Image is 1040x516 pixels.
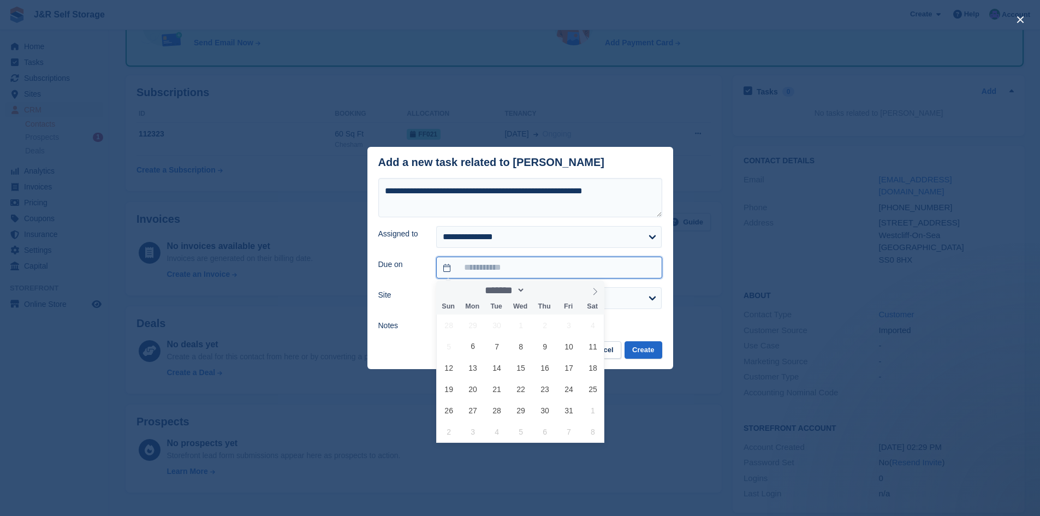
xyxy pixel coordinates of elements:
[462,336,484,357] span: October 6, 2025
[486,378,508,400] span: October 21, 2025
[582,357,603,378] span: October 18, 2025
[510,400,532,421] span: October 29, 2025
[460,303,484,310] span: Mon
[462,357,484,378] span: October 13, 2025
[436,303,460,310] span: Sun
[438,421,460,442] span: November 2, 2025
[525,284,560,296] input: Year
[1012,11,1029,28] button: close
[438,336,460,357] span: October 5, 2025
[462,400,484,421] span: October 27, 2025
[558,315,580,336] span: October 3, 2025
[558,336,580,357] span: October 10, 2025
[556,303,580,310] span: Fri
[486,421,508,442] span: November 4, 2025
[580,303,604,310] span: Sat
[486,315,508,336] span: September 30, 2025
[486,336,508,357] span: October 7, 2025
[534,315,556,336] span: October 2, 2025
[378,156,605,169] div: Add a new task related to [PERSON_NAME]
[510,378,532,400] span: October 22, 2025
[438,357,460,378] span: October 12, 2025
[582,378,603,400] span: October 25, 2025
[378,289,424,301] label: Site
[558,357,580,378] span: October 17, 2025
[438,378,460,400] span: October 19, 2025
[534,336,556,357] span: October 9, 2025
[532,303,556,310] span: Thu
[558,421,580,442] span: November 7, 2025
[438,400,460,421] span: October 26, 2025
[486,400,508,421] span: October 28, 2025
[510,421,532,442] span: November 5, 2025
[558,400,580,421] span: October 31, 2025
[582,336,603,357] span: October 11, 2025
[510,315,532,336] span: October 1, 2025
[510,336,532,357] span: October 8, 2025
[481,284,525,296] select: Month
[534,421,556,442] span: November 6, 2025
[508,303,532,310] span: Wed
[378,259,424,270] label: Due on
[438,315,460,336] span: September 28, 2025
[534,378,556,400] span: October 23, 2025
[510,357,532,378] span: October 15, 2025
[582,421,603,442] span: November 8, 2025
[558,378,580,400] span: October 24, 2025
[462,315,484,336] span: September 29, 2025
[462,421,484,442] span: November 3, 2025
[486,357,508,378] span: October 14, 2025
[582,315,603,336] span: October 4, 2025
[625,341,662,359] button: Create
[378,228,424,240] label: Assigned to
[462,378,484,400] span: October 20, 2025
[378,320,424,331] label: Notes
[582,400,603,421] span: November 1, 2025
[484,303,508,310] span: Tue
[534,400,556,421] span: October 30, 2025
[534,357,556,378] span: October 16, 2025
